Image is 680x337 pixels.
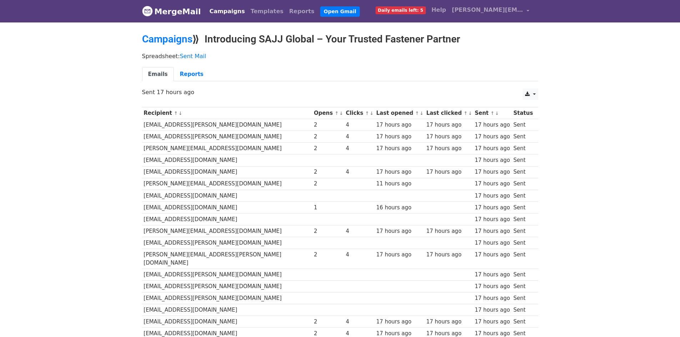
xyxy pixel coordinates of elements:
td: Sent [512,213,534,225]
div: 4 [346,121,373,129]
div: 4 [346,227,373,235]
div: 17 hours ago [475,156,510,164]
div: 17 hours ago [475,227,510,235]
span: Daily emails left: 5 [376,6,426,14]
th: Status [512,107,534,119]
div: 17 hours ago [475,239,510,247]
div: 17 hours ago [475,215,510,224]
a: Help [429,3,449,17]
div: 17 hours ago [426,144,471,153]
td: [EMAIL_ADDRESS][PERSON_NAME][DOMAIN_NAME] [142,131,312,143]
div: 17 hours ago [475,251,510,259]
td: [EMAIL_ADDRESS][DOMAIN_NAME] [142,190,312,201]
a: ↓ [370,111,374,116]
a: ↑ [415,111,419,116]
a: Templates [248,4,286,19]
a: Campaigns [207,4,248,19]
td: [EMAIL_ADDRESS][DOMAIN_NAME] [142,201,312,213]
th: Last opened [374,107,424,119]
div: 17 hours ago [475,192,510,200]
td: [EMAIL_ADDRESS][DOMAIN_NAME] [142,316,312,328]
div: 11 hours ago [376,180,423,188]
div: 4 [346,133,373,141]
div: 17 hours ago [426,121,471,129]
td: Sent [512,304,534,316]
div: 17 hours ago [475,294,510,302]
div: 17 hours ago [475,318,510,326]
td: [PERSON_NAME][EMAIL_ADDRESS][DOMAIN_NAME] [142,143,312,154]
td: Sent [512,269,534,280]
div: 2 [314,121,342,129]
th: Clicks [344,107,374,119]
div: 4 [346,168,373,176]
div: 4 [346,144,373,153]
td: Sent [512,190,534,201]
a: Open Gmail [320,6,360,17]
div: 17 hours ago [376,133,423,141]
td: [PERSON_NAME][EMAIL_ADDRESS][DOMAIN_NAME] [142,178,312,190]
a: MergeMail [142,4,201,19]
td: Sent [512,166,534,178]
a: ↑ [490,111,494,116]
a: ↓ [420,111,424,116]
td: Sent [512,154,534,166]
td: [EMAIL_ADDRESS][DOMAIN_NAME] [142,154,312,166]
th: Opens [312,107,344,119]
td: Sent [512,316,534,328]
td: Sent [512,119,534,131]
a: ↓ [178,111,182,116]
div: 17 hours ago [376,168,423,176]
td: Sent [512,292,534,304]
td: Sent [512,178,534,190]
th: Sent [473,107,512,119]
td: [PERSON_NAME][EMAIL_ADDRESS][PERSON_NAME][DOMAIN_NAME] [142,249,312,269]
td: [EMAIL_ADDRESS][PERSON_NAME][DOMAIN_NAME] [142,292,312,304]
div: 17 hours ago [426,318,471,326]
a: Reports [286,4,317,19]
a: ↓ [495,111,499,116]
td: Sent [512,143,534,154]
div: 4 [346,318,373,326]
a: Daily emails left: 5 [373,3,429,17]
td: [EMAIL_ADDRESS][PERSON_NAME][DOMAIN_NAME] [142,237,312,249]
td: Sent [512,249,534,269]
a: Emails [142,67,174,82]
a: Reports [174,67,210,82]
td: [EMAIL_ADDRESS][DOMAIN_NAME] [142,304,312,316]
td: Sent [512,280,534,292]
td: [EMAIL_ADDRESS][PERSON_NAME][DOMAIN_NAME] [142,269,312,280]
div: 2 [314,251,342,259]
td: [EMAIL_ADDRESS][DOMAIN_NAME] [142,213,312,225]
td: Sent [512,225,534,237]
div: 17 hours ago [475,204,510,212]
a: ↓ [468,111,472,116]
span: [PERSON_NAME][EMAIL_ADDRESS][DOMAIN_NAME] [452,6,523,14]
div: 17 hours ago [426,133,471,141]
td: [PERSON_NAME][EMAIL_ADDRESS][DOMAIN_NAME] [142,225,312,237]
th: Recipient [142,107,312,119]
div: 17 hours ago [475,168,510,176]
div: 17 hours ago [376,318,423,326]
div: 2 [314,180,342,188]
a: ↑ [335,111,339,116]
div: 17 hours ago [376,121,423,129]
div: 2 [314,227,342,235]
div: 17 hours ago [475,121,510,129]
a: ↑ [174,111,178,116]
div: 17 hours ago [475,133,510,141]
img: MergeMail logo [142,6,153,16]
p: Spreadsheet: [142,52,538,60]
div: 17 hours ago [475,282,510,291]
div: 17 hours ago [475,144,510,153]
a: ↓ [339,111,343,116]
div: 2 [314,318,342,326]
td: [EMAIL_ADDRESS][PERSON_NAME][DOMAIN_NAME] [142,280,312,292]
div: 17 hours ago [475,180,510,188]
div: 2 [314,144,342,153]
p: Sent 17 hours ago [142,88,538,96]
th: Last clicked [424,107,473,119]
a: Sent Mail [180,53,206,60]
td: Sent [512,201,534,213]
div: 1 [314,204,342,212]
td: [EMAIL_ADDRESS][PERSON_NAME][DOMAIN_NAME] [142,119,312,131]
